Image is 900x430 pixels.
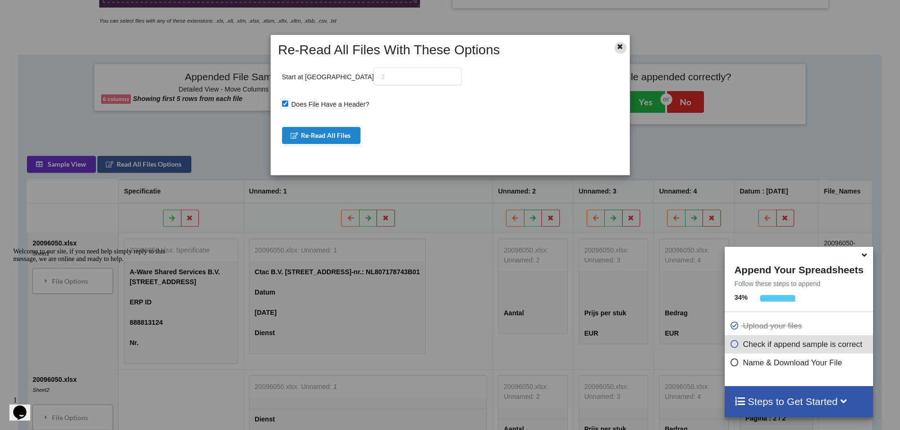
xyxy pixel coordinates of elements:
[734,396,863,407] h4: Steps to Get Started
[725,279,873,288] p: Follow these steps to append
[734,294,747,301] b: 34 %
[729,338,870,350] p: Check if append sample is correct
[282,67,462,85] p: Start at [GEOGRAPHIC_DATA]
[374,67,462,85] input: 3
[274,42,597,58] h2: Re-Read All Files With These Options
[4,4,156,18] span: Welcome to our site, if you need help simply reply to this message, we are online and ready to help.
[729,320,870,332] p: Upload your files
[9,244,180,388] iframe: chat widget
[9,392,40,421] iframe: chat widget
[729,357,870,369] p: Name & Download Your File
[288,101,369,108] span: Does File Have a Header?
[4,4,174,19] div: Welcome to our site, if you need help simply reply to this message, we are online and ready to help.
[725,261,873,276] h4: Append Your Spreadsheets
[282,127,361,144] button: Re-Read All Files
